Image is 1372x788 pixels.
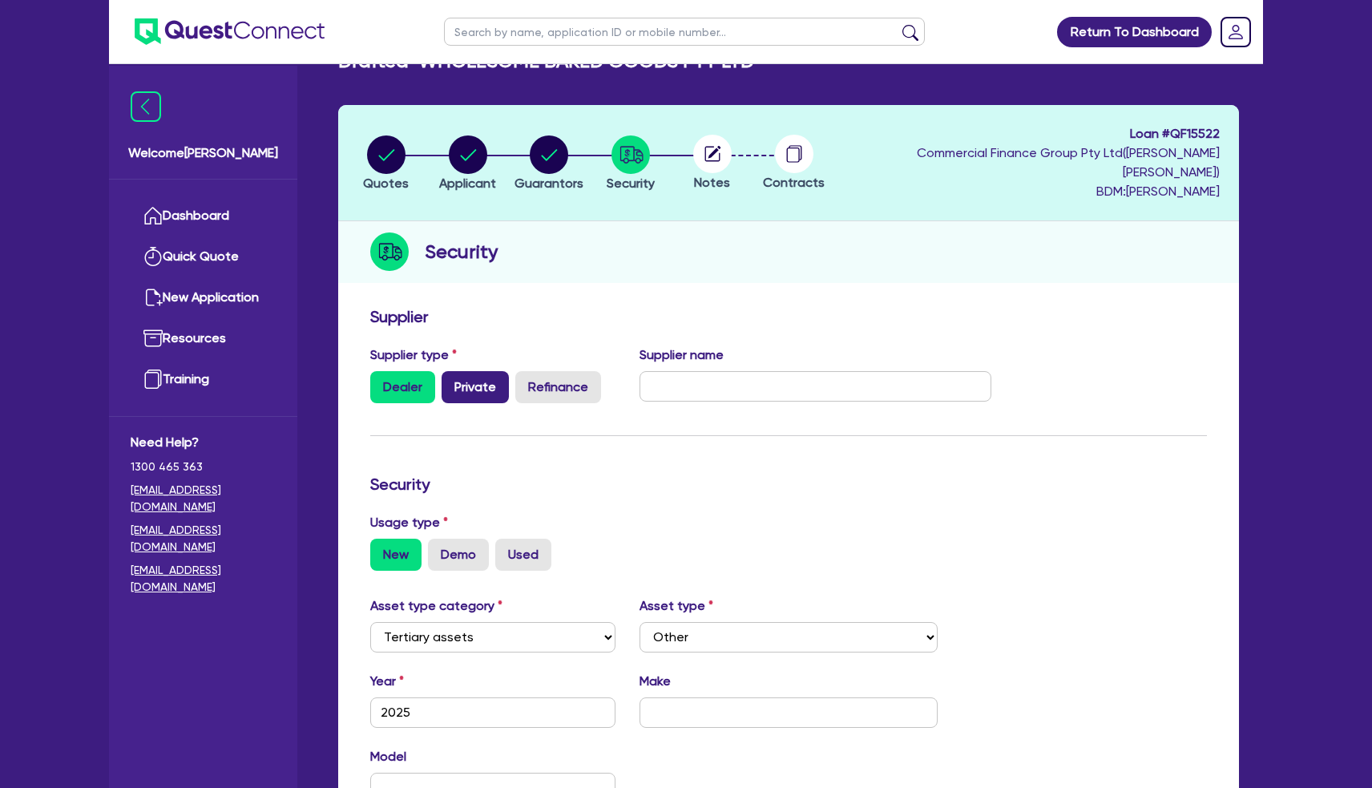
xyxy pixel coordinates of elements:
[370,346,457,365] label: Supplier type
[143,288,163,307] img: new-application
[131,433,276,452] span: Need Help?
[135,18,325,45] img: quest-connect-logo-blue
[370,307,1207,326] h3: Supplier
[763,175,825,190] span: Contracts
[444,18,925,46] input: Search by name, application ID or mobile number...
[131,236,276,277] a: Quick Quote
[428,539,489,571] label: Demo
[442,371,509,403] label: Private
[143,370,163,389] img: training
[514,135,584,194] button: Guarantors
[606,135,656,194] button: Security
[439,176,496,191] span: Applicant
[370,371,435,403] label: Dealer
[370,672,404,691] label: Year
[362,135,410,194] button: Quotes
[370,539,422,571] label: New
[143,329,163,348] img: resources
[143,247,163,266] img: quick-quote
[370,475,1207,494] h3: Security
[131,277,276,318] a: New Application
[1215,11,1257,53] a: Dropdown toggle
[640,596,713,616] label: Asset type
[640,346,724,365] label: Supplier name
[838,182,1220,201] span: BDM: [PERSON_NAME]
[370,513,448,532] label: Usage type
[131,562,276,596] a: [EMAIL_ADDRESS][DOMAIN_NAME]
[694,175,730,190] span: Notes
[438,135,497,194] button: Applicant
[131,459,276,475] span: 1300 465 363
[370,232,409,271] img: step-icon
[917,145,1220,180] span: Commercial Finance Group Pty Ltd ( [PERSON_NAME] [PERSON_NAME] )
[131,482,276,515] a: [EMAIL_ADDRESS][DOMAIN_NAME]
[370,747,406,766] label: Model
[131,196,276,236] a: Dashboard
[425,237,498,266] h2: Security
[131,91,161,122] img: icon-menu-close
[128,143,278,163] span: Welcome [PERSON_NAME]
[1057,17,1212,47] a: Return To Dashboard
[131,522,276,556] a: [EMAIL_ADDRESS][DOMAIN_NAME]
[515,371,601,403] label: Refinance
[838,124,1220,143] span: Loan # QF15522
[514,176,583,191] span: Guarantors
[363,176,409,191] span: Quotes
[607,176,655,191] span: Security
[495,539,551,571] label: Used
[370,596,502,616] label: Asset type category
[131,318,276,359] a: Resources
[131,359,276,400] a: Training
[640,672,671,691] label: Make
